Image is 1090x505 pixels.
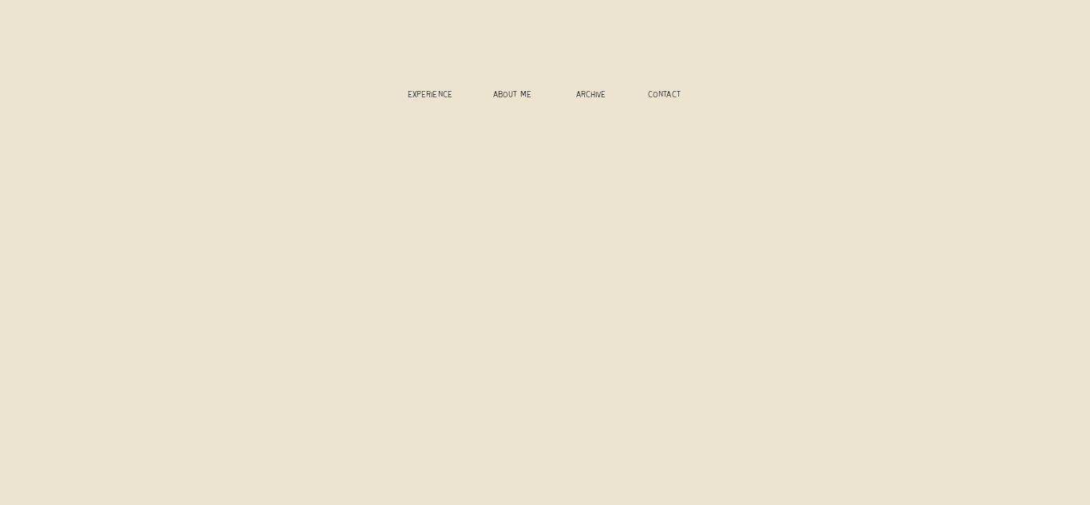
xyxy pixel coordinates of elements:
[639,90,689,102] a: CONTACT
[566,90,616,102] a: ARCHIVE
[401,90,460,102] a: experience
[483,90,542,102] a: ABOUT ME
